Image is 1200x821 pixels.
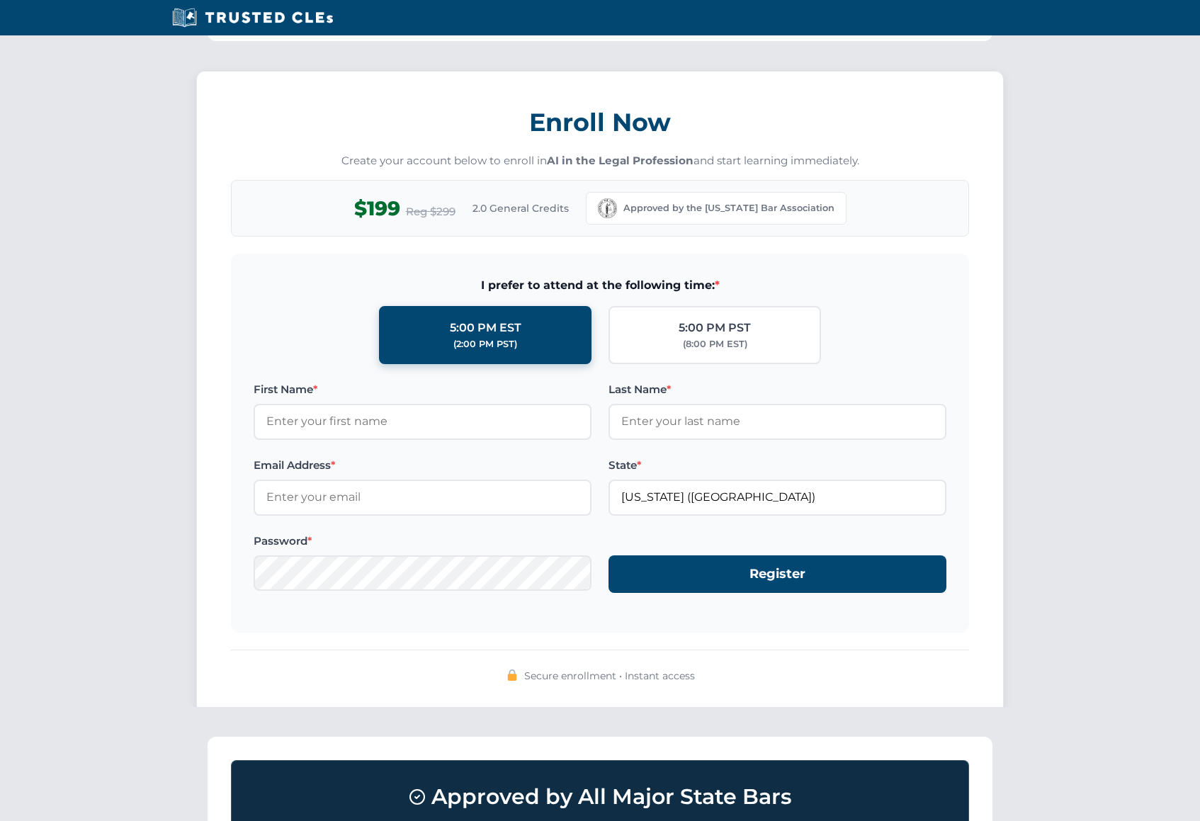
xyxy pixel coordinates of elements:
div: (2:00 PM PST) [453,337,517,351]
h3: Enroll Now [231,100,969,145]
div: 5:00 PM EST [450,319,521,337]
input: Enter your first name [254,404,591,439]
span: I prefer to attend at the following time: [254,276,946,295]
p: Create your account below to enroll in and start learning immediately. [231,153,969,169]
label: State [609,457,946,474]
div: (8:00 PM EST) [683,337,747,351]
button: Register [609,555,946,593]
label: First Name [254,381,591,398]
strong: AI in the Legal Profession [547,154,694,167]
label: Email Address [254,457,591,474]
span: $199 [354,193,400,225]
input: Kentucky (KY) [609,480,946,515]
span: Secure enrollment • Instant access [524,668,695,684]
span: Reg $299 [406,203,455,220]
input: Enter your email [254,480,591,515]
h3: Approved by All Major State Bars [249,778,951,816]
span: Approved by the [US_STATE] Bar Association [623,201,834,215]
img: 🔒 [506,669,518,681]
label: Password [254,533,591,550]
label: Last Name [609,381,946,398]
div: 5:00 PM PST [679,319,751,337]
span: 2.0 General Credits [472,200,569,216]
img: Kentucky Bar [598,198,618,218]
img: Trusted CLEs [168,7,337,28]
input: Enter your last name [609,404,946,439]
